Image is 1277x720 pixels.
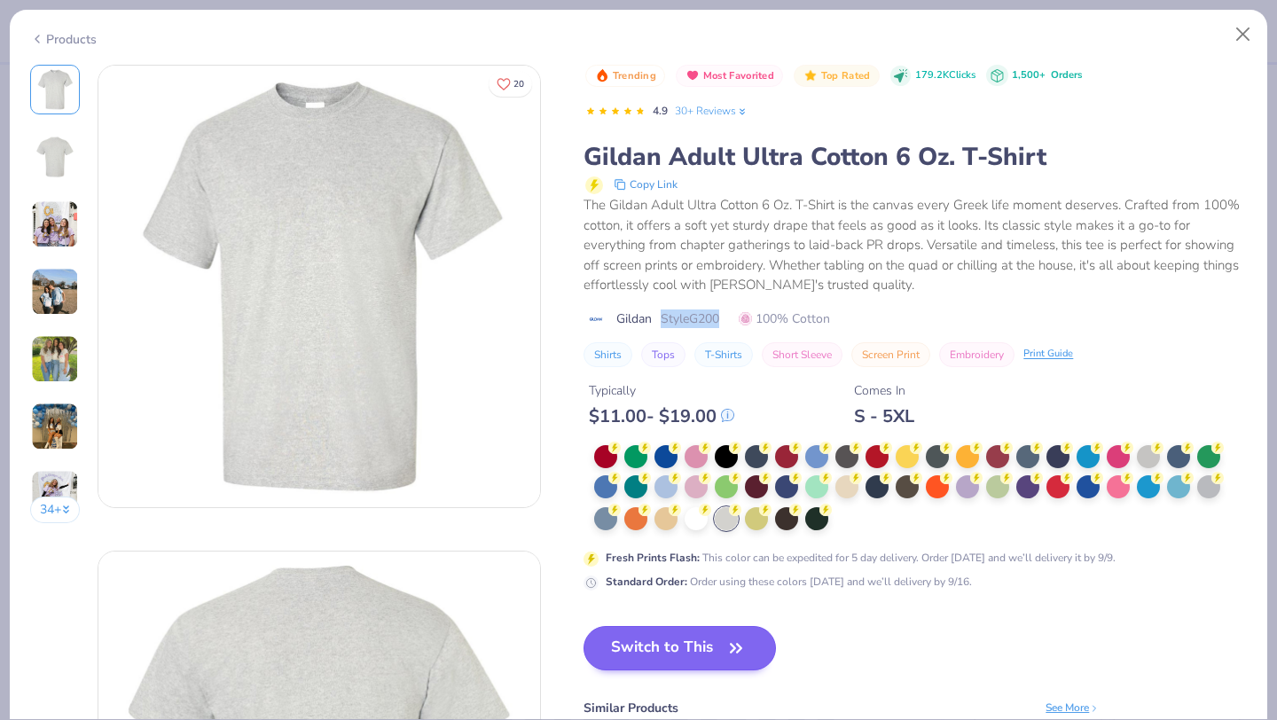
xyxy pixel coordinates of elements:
[584,699,678,717] div: Similar Products
[584,342,632,367] button: Shirts
[939,342,1015,367] button: Embroidery
[1012,68,1082,83] div: 1,500+
[606,574,972,590] div: Order using these colors [DATE] and we’ll delivery by 9/16.
[641,342,686,367] button: Tops
[794,65,879,88] button: Badge Button
[762,342,842,367] button: Short Sleeve
[585,98,646,126] div: 4.9 Stars
[616,309,652,328] span: Gildan
[606,551,700,565] strong: Fresh Prints Flash :
[595,68,609,82] img: Trending sort
[915,68,975,83] span: 179.2K Clicks
[854,381,914,400] div: Comes In
[675,103,748,119] a: 30+ Reviews
[98,66,540,507] img: Front
[31,200,79,248] img: User generated content
[30,497,81,523] button: 34+
[851,342,930,367] button: Screen Print
[676,65,783,88] button: Badge Button
[661,309,719,328] span: Style G200
[34,68,76,111] img: Front
[653,104,668,118] span: 4.9
[1046,700,1100,716] div: See More
[589,381,734,400] div: Typically
[608,174,683,195] button: copy to clipboard
[1023,347,1073,362] div: Print Guide
[584,312,607,326] img: brand logo
[31,470,79,518] img: User generated content
[1051,68,1082,82] span: Orders
[1226,18,1260,51] button: Close
[854,405,914,427] div: S - 5XL
[489,71,532,97] button: Like
[30,30,97,49] div: Products
[31,335,79,383] img: User generated content
[686,68,700,82] img: Most Favorited sort
[34,136,76,178] img: Back
[513,80,524,89] span: 20
[31,268,79,316] img: User generated content
[585,65,665,88] button: Badge Button
[803,68,818,82] img: Top Rated sort
[606,575,687,589] strong: Standard Order :
[821,71,871,81] span: Top Rated
[694,342,753,367] button: T-Shirts
[584,195,1247,295] div: The Gildan Adult Ultra Cotton 6 Oz. T-Shirt is the canvas every Greek life moment deserves. Craft...
[584,626,776,670] button: Switch to This
[703,71,774,81] span: Most Favorited
[584,140,1247,174] div: Gildan Adult Ultra Cotton 6 Oz. T-Shirt
[31,403,79,450] img: User generated content
[739,309,830,328] span: 100% Cotton
[589,405,734,427] div: $ 11.00 - $ 19.00
[606,550,1116,566] div: This color can be expedited for 5 day delivery. Order [DATE] and we’ll delivery it by 9/9.
[613,71,656,81] span: Trending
